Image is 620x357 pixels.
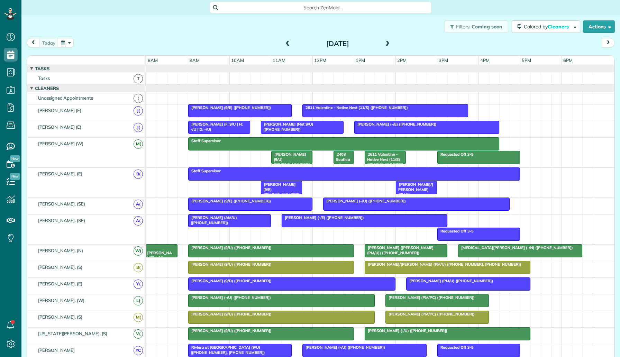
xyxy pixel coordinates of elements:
span: [PERSON_NAME]. (S) [37,314,84,320]
span: [PERSON_NAME]. (S) [37,264,84,270]
button: next [602,38,615,47]
span: [PERSON_NAME]. (SE) [37,201,86,207]
span: [PERSON_NAME]. (SE) [37,218,86,223]
span: [PERSON_NAME] (9/U) ([PHONE_NUMBER]) [188,328,272,333]
span: ! [134,94,143,103]
span: Staff Supervisor [188,138,221,143]
span: [PERSON_NAME] (9/U) ([PHONE_NUMBER]) [271,152,310,172]
span: [PERSON_NAME] (-/U) ([PHONE_NUMBER]) [323,199,406,203]
span: Requested Off 3-5 [437,152,474,157]
span: Unassigned Appointments [37,95,94,101]
span: A( [134,200,143,209]
span: [PERSON_NAME] (9/U) ([PHONE_NUMBER]) [188,245,272,250]
span: [PERSON_NAME] (9/U) ([PHONE_NUMBER]) [188,262,272,267]
span: [PERSON_NAME] (PM/PC) ([PHONE_NUMBER]) [385,312,475,317]
span: 4pm [479,57,491,63]
span: [PERSON_NAME]/[PERSON_NAME] (PM/U) ([PHONE_NUMBER], [PHONE_NUMBER]) [364,262,521,267]
span: Colored by [524,24,571,30]
span: 3pm [437,57,449,63]
button: Actions [583,20,615,33]
span: [PERSON_NAME] (PM/PC) ([PHONE_NUMBER]) [385,295,475,300]
span: [MEDICAL_DATA][PERSON_NAME] (-/N) ([PHONE_NUMBER]) [458,245,573,250]
span: New [10,173,20,180]
span: A( [134,216,143,226]
span: T [134,74,143,83]
span: [PERSON_NAME] (E) [37,124,83,130]
span: [PERSON_NAME]. (E) [37,171,84,176]
span: [PERSON_NAME] (E) [37,108,83,113]
span: M( [134,313,143,322]
span: [PERSON_NAME]. (W) [37,297,86,303]
span: [PERSON_NAME] (F: 9/U | H: -/U | D: -/U) [188,122,243,131]
span: 9am [188,57,201,63]
span: [PERSON_NAME] (-/U) ([PHONE_NUMBER]) [364,328,448,333]
span: M( [134,139,143,149]
span: [PERSON_NAME] ([PERSON_NAME] (PM/U)) ([PHONE_NUMBER]) [364,245,434,255]
span: 6pm [562,57,574,63]
span: [PERSON_NAME] (PM/U) ([PHONE_NUMBER]) [406,278,493,283]
span: [US_STATE][PERSON_NAME]. (S) [37,331,109,336]
span: [PERSON_NAME] (-/E) ([PHONE_NUMBER]) [281,215,364,220]
span: Requested Off 3-5 [437,345,474,350]
span: [PERSON_NAME]/[PERSON_NAME] (PM/U) ([PHONE_NUMBER], [PHONE_NUMBER]) [395,182,434,217]
button: today [39,38,58,47]
span: [PERSON_NAME] (9/U) ([PHONE_NUMBER]) [188,312,272,317]
span: [PERSON_NAME] (-/U) ([PHONE_NUMBER]) [302,345,385,350]
button: Colored byCleaners [512,20,580,33]
span: New [10,155,20,162]
span: [PERSON_NAME]. (E) [37,281,84,286]
span: Y( [134,280,143,289]
span: 1pm [354,57,366,63]
span: B( [134,170,143,179]
span: [PERSON_NAME] (-/U) ([PHONE_NUMBER]) [188,295,271,300]
h2: [DATE] [294,40,381,47]
span: [PERSON_NAME] (9/E) ([PHONE_NUMBER]) [188,105,271,110]
span: 11am [271,57,287,63]
span: Cleaners [34,85,60,91]
span: [PERSON_NAME] (9/D) ([PHONE_NUMBER]) [188,278,272,283]
span: 10am [230,57,245,63]
span: L( [134,296,143,305]
span: [PERSON_NAME] (9/E) ([PHONE_NUMBER]) [188,199,271,203]
span: V( [134,329,143,339]
span: Cleaners [548,24,570,30]
span: [PERSON_NAME] (9/E) ([PHONE_NUMBER]) [261,182,299,202]
span: [PERSON_NAME]. (N) [37,248,84,253]
span: Tasks [37,75,51,81]
span: Tasks [34,66,51,71]
span: Filters: [456,24,471,30]
span: Staff Supervisor [188,168,221,173]
span: 8am [146,57,159,63]
span: 2611 Valentine - Native Nest (11/S) ([PHONE_NUMBER]) [302,105,408,110]
span: W( [134,246,143,256]
span: 2611 Valentine - Native Nest (11/S) ([PHONE_NUMBER]) [364,152,403,172]
span: [PERSON_NAME] [37,347,76,353]
span: Riviera at [GEOGRAPHIC_DATA] (9/U) ([PHONE_NUMBER], [PHONE_NUMBER]) [188,345,265,355]
span: [PERSON_NAME] (Not 9/U) ([PHONE_NUMBER]) [261,122,313,131]
span: 2408 Southland - Native Nest (11/S) ([PHONE_NUMBER]) [333,152,350,196]
span: [PERSON_NAME] (AM/U) ([PHONE_NUMBER]) [188,215,237,225]
span: Coming soon [472,24,503,30]
span: 12pm [313,57,328,63]
span: [PERSON_NAME] (W) [37,141,85,146]
span: J( [134,106,143,116]
span: YC [134,346,143,355]
span: B( [134,263,143,272]
span: J( [134,123,143,132]
span: 2pm [396,57,408,63]
span: 5pm [520,57,532,63]
button: prev [27,38,40,47]
span: Requested Off 3-5 [437,229,474,234]
span: [PERSON_NAME] (-/E) ([PHONE_NUMBER]) [354,122,437,127]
